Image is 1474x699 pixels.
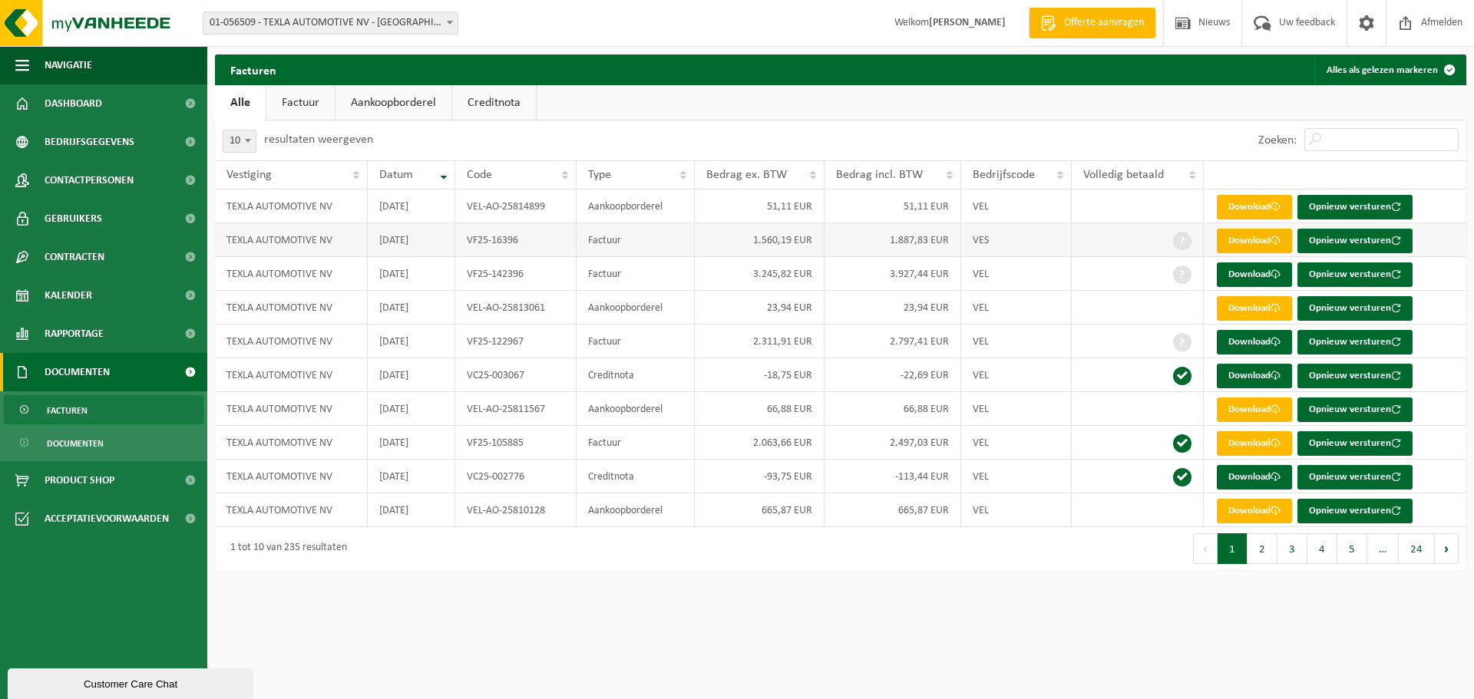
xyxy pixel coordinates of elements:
[577,426,695,460] td: Factuur
[368,257,455,291] td: [DATE]
[1218,533,1248,564] button: 1
[836,169,923,181] span: Bedrag incl. BTW
[577,190,695,223] td: Aankoopborderel
[929,17,1006,28] strong: [PERSON_NAME]
[695,291,825,325] td: 23,94 EUR
[1337,533,1367,564] button: 5
[223,130,256,153] span: 10
[588,169,611,181] span: Type
[368,426,455,460] td: [DATE]
[264,134,373,146] label: resultaten weergeven
[45,315,104,353] span: Rapportage
[825,291,961,325] td: 23,94 EUR
[961,358,1072,392] td: VEL
[223,535,347,562] div: 1 tot 10 van 235 resultaten
[45,161,134,199] span: Contactpersonen
[368,358,455,392] td: [DATE]
[825,426,961,460] td: 2.497,03 EUR
[1297,465,1413,490] button: Opnieuw versturen
[45,276,92,315] span: Kalender
[1060,15,1148,31] span: Offerte aanvragen
[215,291,368,325] td: TEXLA AUTOMOTIVE NV
[215,54,292,84] h2: Facturen
[1217,431,1292,456] a: Download
[1297,397,1413,422] button: Opnieuw versturen
[203,12,458,35] span: 01-056509 - TEXLA AUTOMOTIVE NV - SINT-NIKLAAS
[215,392,368,426] td: TEXLA AUTOMOTIVE NV
[577,291,695,325] td: Aankoopborderel
[825,257,961,291] td: 3.927,44 EUR
[455,493,577,527] td: VEL-AO-25810128
[368,460,455,493] td: [DATE]
[706,169,787,181] span: Bedrag ex. BTW
[695,190,825,223] td: 51,11 EUR
[45,461,114,500] span: Product Shop
[1297,330,1413,354] button: Opnieuw versturen
[577,358,695,392] td: Creditnota
[215,325,368,358] td: TEXLA AUTOMOTIVE NV
[368,291,455,325] td: [DATE]
[1248,533,1277,564] button: 2
[961,190,1072,223] td: VEL
[4,428,203,457] a: Documenten
[45,500,169,538] span: Acceptatievoorwaarden
[368,493,455,527] td: [DATE]
[1307,533,1337,564] button: 4
[215,85,266,120] a: Alle
[1277,533,1307,564] button: 3
[215,358,368,392] td: TEXLA AUTOMOTIVE NV
[1297,431,1413,456] button: Opnieuw versturen
[695,257,825,291] td: 3.245,82 EUR
[825,358,961,392] td: -22,69 EUR
[577,493,695,527] td: Aankoopborderel
[45,353,110,391] span: Documenten
[1029,8,1155,38] a: Offerte aanvragen
[45,84,102,123] span: Dashboard
[8,665,256,699] iframe: chat widget
[4,395,203,424] a: Facturen
[961,223,1072,257] td: VES
[961,392,1072,426] td: VEL
[215,223,368,257] td: TEXLA AUTOMOTIVE NV
[1297,229,1413,253] button: Opnieuw versturen
[45,123,134,161] span: Bedrijfsgegevens
[368,190,455,223] td: [DATE]
[1435,533,1459,564] button: Next
[695,460,825,493] td: -93,75 EUR
[335,85,451,120] a: Aankoopborderel
[825,493,961,527] td: 665,87 EUR
[45,46,92,84] span: Navigatie
[1297,296,1413,321] button: Opnieuw versturen
[695,223,825,257] td: 1.560,19 EUR
[455,291,577,325] td: VEL-AO-25813061
[45,238,104,276] span: Contracten
[695,493,825,527] td: 665,87 EUR
[825,392,961,426] td: 66,88 EUR
[1217,229,1292,253] a: Download
[455,223,577,257] td: VF25-16396
[695,426,825,460] td: 2.063,66 EUR
[455,325,577,358] td: VF25-122967
[961,257,1072,291] td: VEL
[266,85,335,120] a: Factuur
[577,223,695,257] td: Factuur
[577,460,695,493] td: Creditnota
[368,325,455,358] td: [DATE]
[455,190,577,223] td: VEL-AO-25814899
[1083,169,1164,181] span: Volledig betaald
[961,325,1072,358] td: VEL
[455,426,577,460] td: VF25-105885
[1258,134,1297,147] label: Zoeken:
[467,169,492,181] span: Code
[47,396,88,425] span: Facturen
[825,223,961,257] td: 1.887,83 EUR
[1217,499,1292,523] a: Download
[215,460,368,493] td: TEXLA AUTOMOTIVE NV
[825,325,961,358] td: 2.797,41 EUR
[1314,54,1465,85] button: Alles als gelezen markeren
[1217,397,1292,422] a: Download
[825,190,961,223] td: 51,11 EUR
[961,493,1072,527] td: VEL
[455,392,577,426] td: VEL-AO-25811567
